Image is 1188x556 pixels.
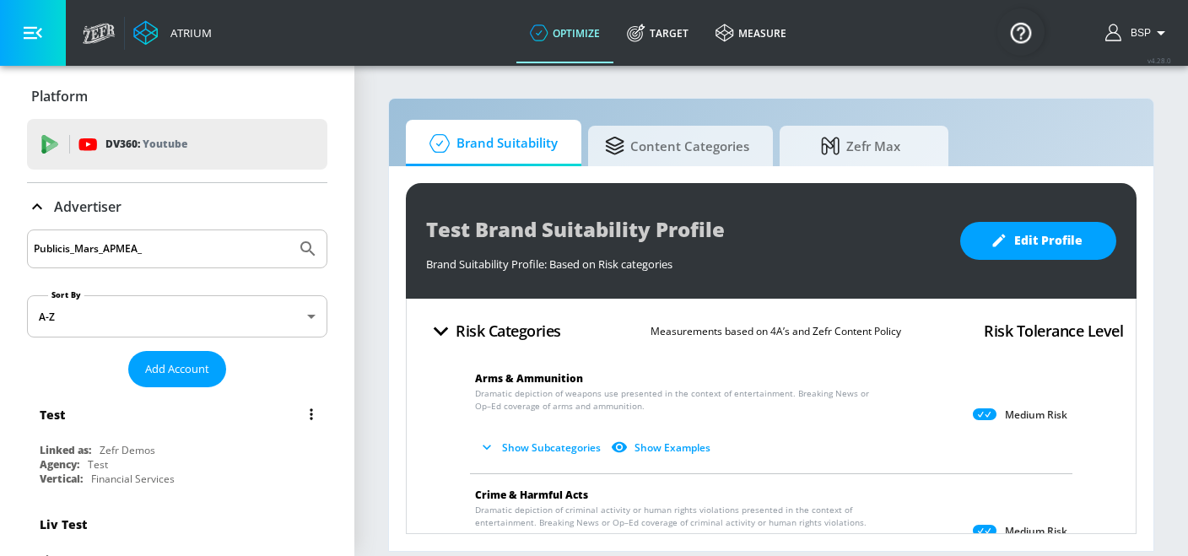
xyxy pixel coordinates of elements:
[40,472,83,486] div: Vertical:
[27,394,327,490] div: TestLinked as:Zefr DemosAgency:TestVertical:Financial Services
[475,434,607,462] button: Show Subcategories
[984,319,1123,343] h4: Risk Tolerance Level
[1005,525,1067,538] p: Medium Risk
[40,516,87,532] div: Liv Test
[289,230,327,267] button: Submit Search
[456,319,561,343] h4: Risk Categories
[40,457,79,472] div: Agency:
[48,289,84,300] label: Sort By
[1005,408,1067,422] p: Medium Risk
[426,248,943,272] div: Brand Suitability Profile: Based on Risk categories
[34,238,289,260] input: Search by name
[607,434,717,462] button: Show Examples
[994,230,1083,251] span: Edit Profile
[164,25,212,40] div: Atrium
[796,126,925,166] span: Zefr Max
[475,504,871,529] span: Dramatic depiction of criminal activity or human rights violations presented in the context of en...
[143,135,187,153] p: Youtube
[145,359,209,379] span: Add Account
[91,472,175,486] div: Financial Services
[105,135,187,154] p: DV360:
[613,3,702,63] a: Target
[423,123,558,164] span: Brand Suitability
[475,488,588,502] span: Crime & Harmful Acts
[27,295,327,337] div: A-Z
[475,387,871,413] span: Dramatic depiction of weapons use presented in the context of entertainment. Breaking News or Op–...
[40,443,91,457] div: Linked as:
[27,73,327,120] div: Platform
[419,311,568,351] button: Risk Categories
[31,87,88,105] p: Platform
[54,197,121,216] p: Advertiser
[27,119,327,170] div: DV360: Youtube
[40,407,65,423] div: Test
[88,457,108,472] div: Test
[960,222,1116,260] button: Edit Profile
[475,371,583,386] span: Arms & Ammunition
[651,322,901,340] p: Measurements based on 4A’s and Zefr Content Policy
[516,3,613,63] a: optimize
[605,126,749,166] span: Content Categories
[100,443,155,457] div: Zefr Demos
[128,351,226,387] button: Add Account
[1105,23,1171,43] button: BSP
[997,8,1045,56] button: Open Resource Center
[1147,56,1171,65] span: v 4.28.0
[133,20,212,46] a: Atrium
[1124,27,1151,39] span: login as: bsp_linking@zefr.com
[27,183,327,230] div: Advertiser
[702,3,800,63] a: measure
